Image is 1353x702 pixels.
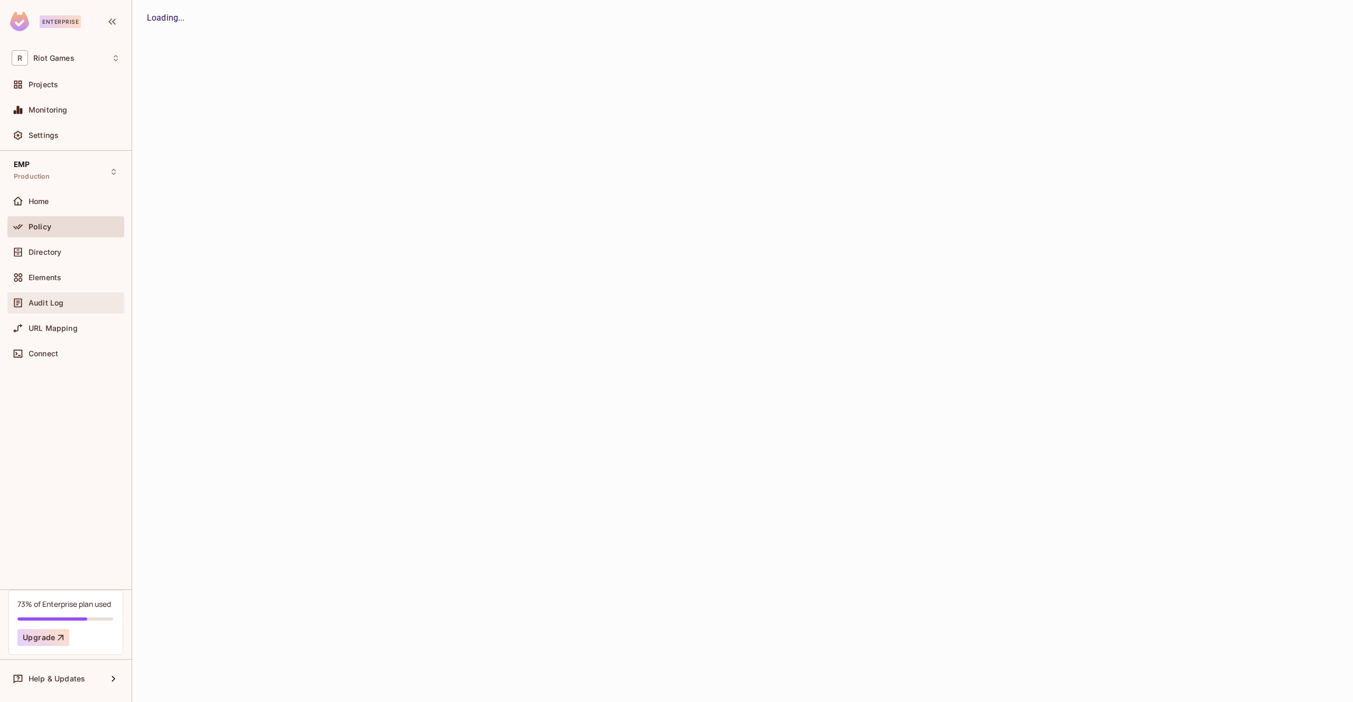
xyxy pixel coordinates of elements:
span: Audit Log [29,299,63,307]
span: Elements [29,273,61,282]
span: EMP [14,160,30,169]
div: Loading... [147,12,1338,24]
span: Workspace: Riot Games [33,54,75,62]
span: Home [29,197,49,206]
span: Projects [29,80,58,89]
span: Help & Updates [29,675,85,683]
div: Enterprise [40,15,81,28]
span: Monitoring [29,106,68,114]
span: Directory [29,248,61,256]
span: URL Mapping [29,324,78,332]
span: Settings [29,131,59,140]
span: Policy [29,223,51,231]
button: Upgrade [17,629,69,646]
div: 73% of Enterprise plan used [17,599,111,609]
span: R [12,50,28,66]
span: Connect [29,349,58,358]
span: Production [14,172,50,181]
img: SReyMgAAAABJRU5ErkJggg== [10,12,29,31]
